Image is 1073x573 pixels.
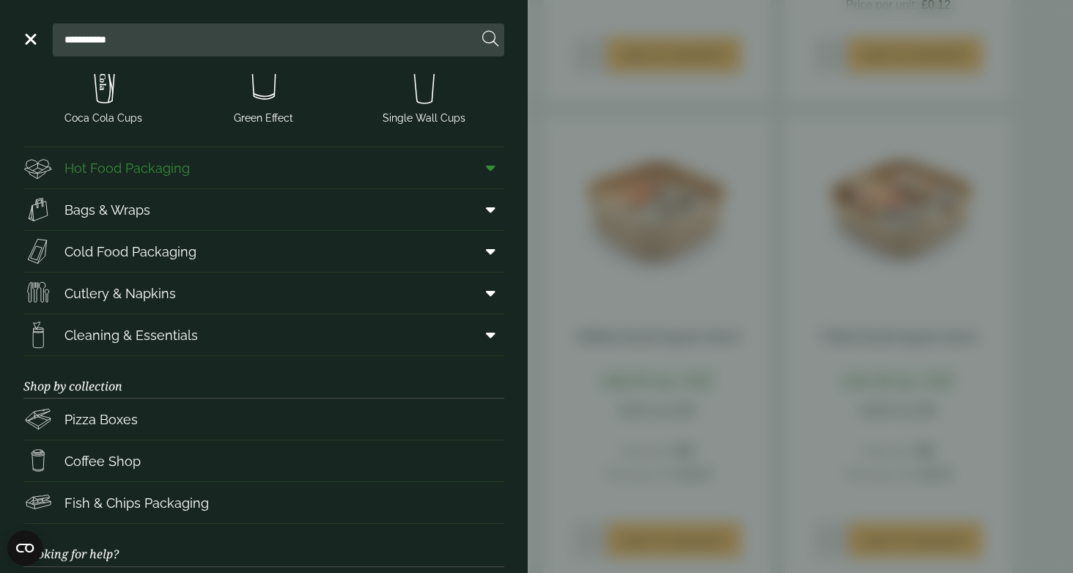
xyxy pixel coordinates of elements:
[350,49,498,108] img: plain-soda-cup.svg
[350,46,498,129] a: Single Wall Cups
[190,46,339,129] a: Green Effect
[64,325,198,345] span: Cleaning & Essentials
[23,278,53,308] img: Cutlery.svg
[190,49,339,108] img: HotDrink_paperCup.svg
[23,153,53,182] img: Deli_box.svg
[64,111,142,126] span: Coca Cola Cups
[23,189,504,230] a: Bags & Wraps
[23,320,53,350] img: open-wipe.svg
[23,314,504,355] a: Cleaning & Essentials
[23,404,53,434] img: Pizza_boxes.svg
[64,242,196,262] span: Cold Food Packaging
[234,111,293,126] span: Green Effect
[23,440,504,481] a: Coffee Shop
[23,237,53,266] img: Sandwich_box.svg
[23,273,504,314] a: Cutlery & Napkins
[383,111,465,126] span: Single Wall Cups
[23,356,504,399] h3: Shop by collection
[7,531,43,566] button: Open CMP widget
[29,49,178,108] img: cola.svg
[23,147,504,188] a: Hot Food Packaging
[23,482,504,523] a: Fish & Chips Packaging
[23,399,504,440] a: Pizza Boxes
[23,195,53,224] img: Paper_carriers.svg
[64,451,141,471] span: Coffee Shop
[64,158,190,178] span: Hot Food Packaging
[23,524,504,566] h3: Looking for help?
[64,493,209,513] span: Fish & Chips Packaging
[23,446,53,476] img: HotDrink_paperCup.svg
[64,284,176,303] span: Cutlery & Napkins
[23,231,504,272] a: Cold Food Packaging
[29,46,178,129] a: Coca Cola Cups
[64,410,138,429] span: Pizza Boxes
[23,488,53,517] img: FishNchip_box.svg
[64,200,150,220] span: Bags & Wraps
